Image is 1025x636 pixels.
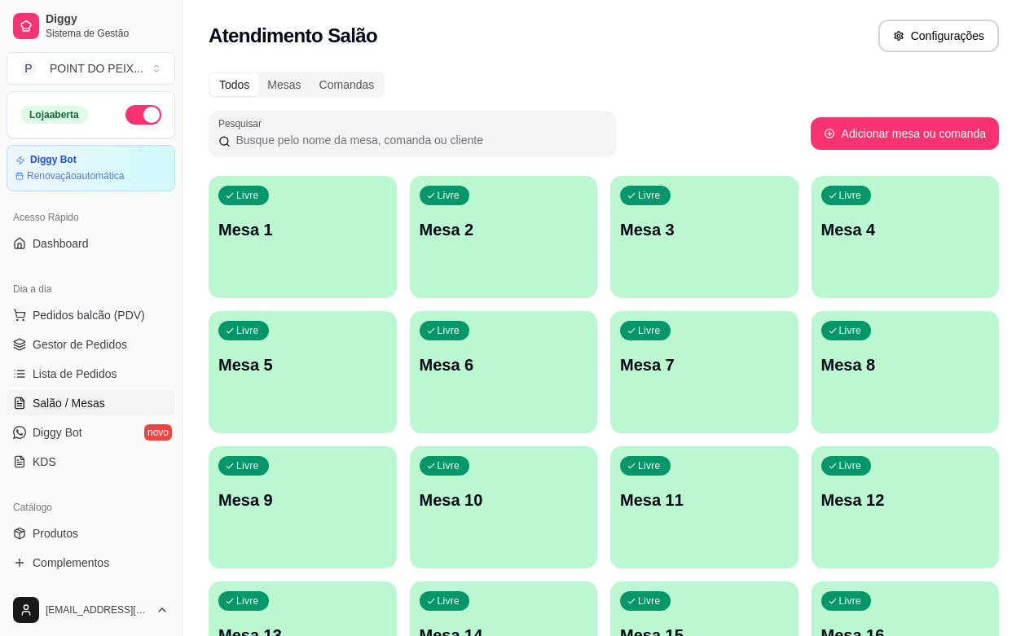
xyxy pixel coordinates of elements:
[620,218,789,241] p: Mesa 3
[258,73,310,96] div: Mesas
[610,176,798,298] button: LivreMesa 3
[438,594,460,607] p: Livre
[33,424,82,441] span: Diggy Bot
[33,555,109,571] span: Complementos
[218,116,267,130] label: Pesquisar
[7,145,175,191] a: Diggy BotRenovaçãoautomática
[821,353,990,376] p: Mesa 8
[125,105,161,125] button: Alterar Status
[811,117,999,150] button: Adicionar mesa ou comanda
[209,446,397,568] button: LivreMesa 9
[7,276,175,302] div: Dia a dia
[638,189,661,202] p: Livre
[236,324,259,337] p: Livre
[410,311,598,433] button: LivreMesa 6
[231,132,606,148] input: Pesquisar
[218,218,387,241] p: Mesa 1
[878,20,999,52] button: Configurações
[812,446,1000,568] button: LivreMesa 12
[7,419,175,445] a: Diggy Botnovo
[7,302,175,328] button: Pedidos balcão (PDV)
[839,459,862,472] p: Livre
[7,52,175,85] button: Select a team
[410,176,598,298] button: LivreMesa 2
[33,395,105,411] span: Salão / Mesas
[209,311,397,433] button: LivreMesa 5
[7,204,175,230] div: Acesso Rápido
[7,449,175,475] a: KDS
[821,218,990,241] p: Mesa 4
[420,218,588,241] p: Mesa 2
[620,489,789,511] p: Mesa 11
[7,390,175,416] a: Salão / Mesas
[7,230,175,257] a: Dashboard
[839,324,862,337] p: Livre
[20,106,88,124] div: Loja aberta
[7,7,175,46] a: DiggySistema de Gestão
[218,353,387,376] p: Mesa 5
[46,27,169,40] span: Sistema de Gestão
[610,311,798,433] button: LivreMesa 7
[839,189,862,202] p: Livre
[33,454,56,470] span: KDS
[46,12,169,27] span: Diggy
[209,176,397,298] button: LivreMesa 1
[7,331,175,357] a: Gestor de Pedidos
[420,353,588,376] p: Mesa 6
[50,60,143,77] div: POINT DO PEIX ...
[27,169,124,182] article: Renovação automática
[210,73,258,96] div: Todos
[839,594,862,607] p: Livre
[7,494,175,520] div: Catálogo
[438,459,460,472] p: Livre
[638,459,661,472] p: Livre
[821,489,990,511] p: Mesa 12
[638,324,661,337] p: Livre
[7,361,175,387] a: Lista de Pedidos
[33,336,127,353] span: Gestor de Pedidos
[33,525,78,542] span: Produtos
[33,307,145,323] span: Pedidos balcão (PDV)
[46,603,149,616] span: [EMAIL_ADDRESS][DOMAIN_NAME]
[30,154,77,166] article: Diggy Bot
[7,550,175,576] a: Complementos
[812,311,1000,433] button: LivreMesa 8
[7,590,175,629] button: [EMAIL_ADDRESS][DOMAIN_NAME]
[33,235,89,252] span: Dashboard
[236,459,259,472] p: Livre
[620,353,789,376] p: Mesa 7
[236,189,259,202] p: Livre
[209,23,377,49] h2: Atendimento Salão
[33,366,117,382] span: Lista de Pedidos
[218,489,387,511] p: Mesa 9
[20,60,37,77] span: P
[438,189,460,202] p: Livre
[420,489,588,511] p: Mesa 10
[410,446,598,568] button: LivreMesa 10
[438,324,460,337] p: Livre
[310,73,384,96] div: Comandas
[812,176,1000,298] button: LivreMesa 4
[610,446,798,568] button: LivreMesa 11
[236,594,259,607] p: Livre
[638,594,661,607] p: Livre
[7,520,175,546] a: Produtos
